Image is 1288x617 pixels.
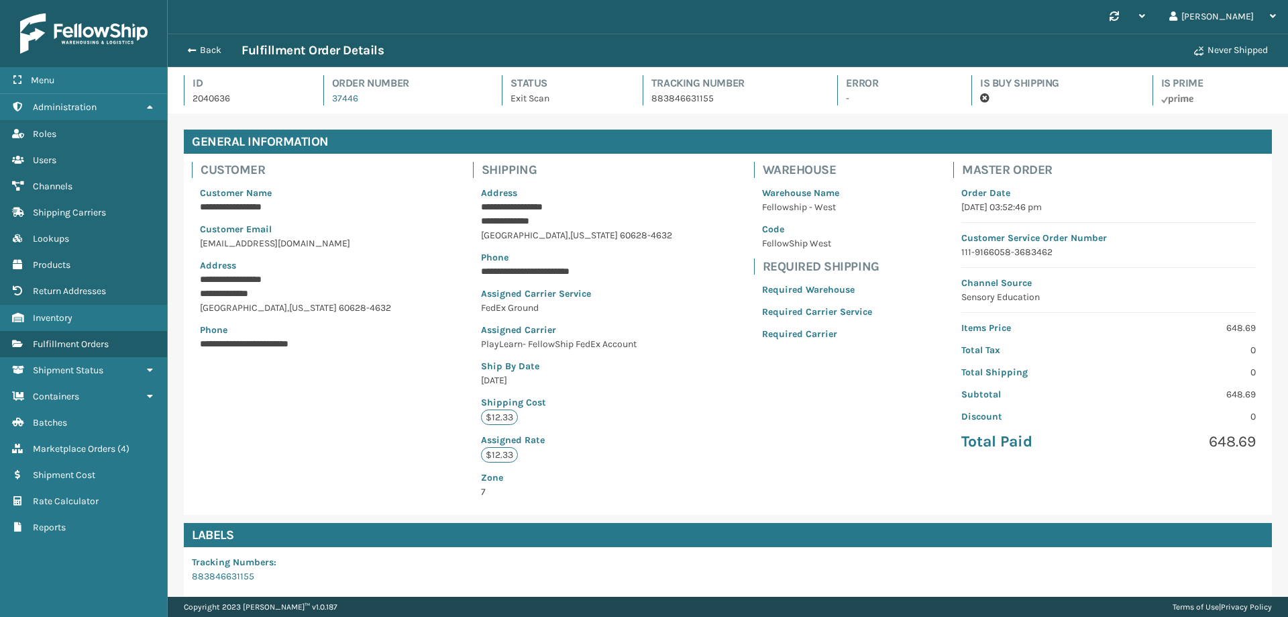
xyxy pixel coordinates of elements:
span: Shipping Carriers [33,207,106,218]
p: [DATE] 03:52:46 pm [961,200,1256,214]
p: 0 [1117,365,1256,379]
p: Warehouse Name [762,186,872,200]
p: 0 [1117,410,1256,424]
span: Address [481,187,517,199]
img: logo [20,13,148,54]
span: [GEOGRAPHIC_DATA] [481,230,568,241]
span: Inventory [33,312,72,324]
a: Privacy Policy [1221,602,1272,612]
span: Batches [33,417,67,428]
span: , [287,302,289,314]
p: Total Shipping [961,365,1100,379]
p: Discount [961,410,1100,424]
h4: Labels [184,523,1272,547]
p: Total Paid [961,432,1100,452]
p: 111-9166058-3683462 [961,245,1256,259]
p: FellowShip West [762,236,872,250]
p: 648.69 [1117,321,1256,335]
span: Administration [33,101,97,113]
span: ( 4 ) [117,443,129,455]
p: Total Tax [961,343,1100,357]
a: Terms of Use [1173,602,1219,612]
p: Fellowship - West [762,200,872,214]
span: Rate Calculator [33,495,99,507]
p: 883846631155 [651,91,814,105]
button: Never Shipped [1186,37,1276,64]
div: | [1173,597,1272,617]
p: Assigned Carrier Service [481,287,672,301]
p: Copyright 2023 [PERSON_NAME]™ v 1.0.187 [184,597,337,617]
h4: Is Prime [1161,75,1272,91]
span: Shipment Status [33,365,103,376]
h3: Fulfillment Order Details [241,42,384,58]
p: Ship By Date [481,359,672,373]
span: , [568,230,570,241]
button: Back [180,44,241,56]
p: Customer Service Order Number [961,231,1256,245]
span: [US_STATE] [289,302,337,314]
p: 648.69 [1117,387,1256,401]
a: 37446 [332,93,358,104]
h4: Master Order [962,162,1264,178]
p: Zone [481,471,672,485]
a: 883846631155 [192,571,254,582]
p: PlayLearn- FellowShip FedEx Account [481,337,672,351]
p: - [846,91,947,105]
span: Users [33,154,56,166]
p: Required Carrier [762,327,872,341]
span: Menu [31,75,54,86]
p: 648.69 [1117,432,1256,452]
i: Never Shipped [1194,46,1203,56]
span: Products [33,259,70,271]
p: Order Date [961,186,1256,200]
h4: Is Buy Shipping [980,75,1128,91]
h4: Tracking Number [651,75,814,91]
p: Code [762,222,872,236]
p: $12.33 [481,447,518,463]
p: Items Price [961,321,1100,335]
span: Lookups [33,233,69,244]
p: Shipping Cost [481,395,672,410]
p: 2040636 [193,91,299,105]
p: FedEx Ground [481,301,672,315]
span: [US_STATE] [570,230,618,241]
span: Tracking Numbers : [192,557,276,568]
p: $12.33 [481,410,518,425]
span: 60628-4632 [339,302,391,314]
span: Containers [33,391,79,402]
p: Customer Email [200,222,391,236]
h4: Required Shipping [763,258,880,275]
span: Fulfillment Orders [33,338,109,350]
span: Marketplace Orders [33,443,115,455]
p: Required Carrier Service [762,305,872,319]
h4: Error [846,75,947,91]
span: Address [200,260,236,271]
p: Phone [481,250,672,265]
p: 0 [1117,343,1256,357]
p: Assigned Carrier [481,323,672,337]
p: Assigned Rate [481,433,672,447]
p: [DATE] [481,373,672,387]
p: Channel Source [961,276,1256,290]
h4: Status [511,75,619,91]
span: Roles [33,128,56,140]
span: Shipment Cost [33,469,95,481]
h4: Id [193,75,299,91]
p: Customer Name [200,186,391,200]
span: [GEOGRAPHIC_DATA] [200,302,287,314]
h4: Shipping [482,162,680,178]
h4: General Information [184,130,1272,154]
p: Phone [200,323,391,337]
p: [EMAIL_ADDRESS][DOMAIN_NAME] [200,236,391,250]
span: Return Addresses [33,285,106,297]
h4: Order Number [332,75,478,91]
span: 60628-4632 [620,230,672,241]
span: 7 [481,471,672,497]
p: Subtotal [961,387,1100,401]
span: Reports [33,522,66,533]
p: Sensory Education [961,290,1256,304]
span: Channels [33,181,72,192]
p: Required Warehouse [762,283,872,297]
h4: Customer [201,162,399,178]
h4: Warehouse [763,162,880,178]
